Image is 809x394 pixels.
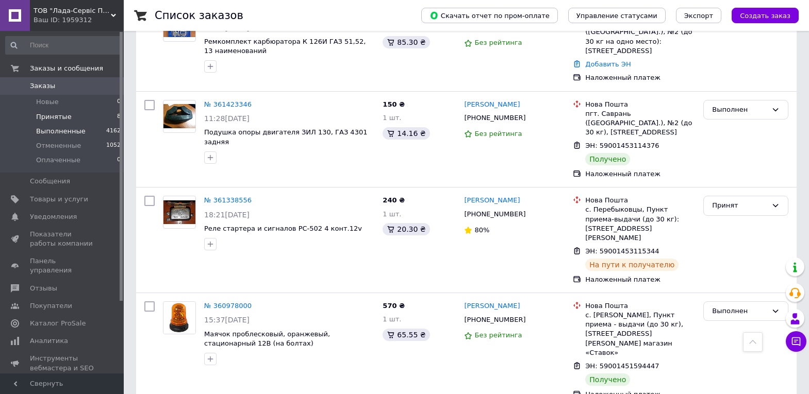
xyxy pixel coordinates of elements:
span: ЭН: 59001451594447 [585,362,659,370]
span: Товары и услуги [30,195,88,204]
span: Экспорт [684,12,713,20]
div: Наложенный платеж [585,169,695,179]
span: Каталог ProSale [30,319,86,328]
div: Принят [712,200,767,211]
span: Показатели работы компании [30,230,95,248]
span: Инструменты вебмастера и SEO [30,354,95,372]
span: Без рейтинга [474,331,522,339]
a: Ремкомплект карбюратора К 126И ГАЗ 51,52, 13 наименований [204,38,366,55]
span: 1 шт. [383,114,401,122]
div: Наложенный платеж [585,73,695,82]
span: Новые [36,97,59,107]
a: [PERSON_NAME] [464,196,520,205]
div: 20.30 ₴ [383,223,430,235]
div: Наложенный платеж [585,275,695,284]
div: пгт. Саврань ([GEOGRAPHIC_DATA].), №2 (до 30 кг), [STREET_ADDRESS] [585,109,695,138]
span: Оплаченные [36,156,80,165]
span: [PHONE_NUMBER] [464,210,525,218]
button: Чат с покупателем [786,331,806,352]
button: Скачать отчет по пром-оплате [421,8,558,23]
span: Без рейтинга [474,130,522,138]
span: Панель управления [30,256,95,275]
a: Фото товару [163,100,196,133]
span: Заказы [30,81,55,91]
span: [PHONE_NUMBER] [464,114,525,122]
span: Покупатели [30,301,72,311]
span: Без рейтинга [474,39,522,46]
img: Фото товару [163,200,195,225]
img: Фото товару [163,104,195,128]
div: Выполнен [712,306,767,317]
span: Управление статусами [576,12,657,20]
div: Нова Пошта [585,196,695,205]
span: Выполненные [36,127,86,136]
div: 14.16 ₴ [383,127,430,140]
a: Маячок проблесковый, оранжевый, стационарный 12В (на болтах) [204,330,330,348]
button: Экспорт [676,8,721,23]
span: 1 шт. [383,315,401,323]
div: Ваш ID: 1959312 [34,15,124,25]
a: Реле стартера и сигналов PC-502 4 конт.12v [204,225,362,232]
a: № 361423346 [204,100,252,108]
div: 85.30 ₴ [383,36,430,48]
span: 15:37[DATE] [204,316,250,324]
span: Скачать отчет по пром-оплате [430,11,550,20]
span: 18:21[DATE] [204,211,250,219]
div: 65.55 ₴ [383,329,430,341]
img: Фото товару [163,302,195,334]
a: Добавить ЭН [585,60,631,68]
div: Получено [585,373,630,386]
a: [PERSON_NAME] [464,301,520,311]
button: Создать заказ [732,8,799,23]
div: Нова Пошта [585,100,695,109]
span: 240 ₴ [383,196,405,204]
div: Получено [585,153,630,165]
span: ЭН: 59001453114376 [585,142,659,149]
a: № 361338556 [204,196,252,204]
h1: Список заказов [155,9,243,22]
span: Создать заказ [740,12,790,20]
input: Поиск [5,36,122,55]
div: Нова Пошта [585,301,695,311]
span: 4162 [106,127,121,136]
span: Заказы и сообщения [30,64,103,73]
span: Аналитика [30,336,68,346]
a: № 360978000 [204,302,252,310]
a: Создать заказ [721,11,799,19]
span: 09:03[DATE] [204,24,250,32]
a: Фото товару [163,301,196,334]
span: 150 ₴ [383,100,405,108]
button: Управление статусами [568,8,666,23]
span: 8 [117,112,121,122]
span: Сообщения [30,177,70,186]
span: Принятые [36,112,72,122]
div: Первомайск ([GEOGRAPHIC_DATA].), №2 (до 30 кг на одно место): [STREET_ADDRESS] [585,18,695,56]
div: с. [PERSON_NAME], Пункт приема - выдачи (до 30 кг), [STREET_ADDRESS][PERSON_NAME] магазин «Ставок» [585,311,695,357]
span: 0 [117,156,121,165]
div: с. Перебыковцы, Пункт приема-выдачи (до 30 кг): [STREET_ADDRESS][PERSON_NAME] [585,205,695,243]
span: ТОВ "Лада-Сервіс Плюс" [34,6,111,15]
span: 0 [117,97,121,107]
span: 1 шт. [383,210,401,218]
div: На пути к получателю [585,259,679,271]
div: Выполнен [712,105,767,115]
span: 570 ₴ [383,302,405,310]
span: 11:28[DATE] [204,114,250,123]
a: [PERSON_NAME] [464,100,520,110]
span: [PHONE_NUMBER] [464,316,525,323]
span: 1052 [106,141,121,150]
span: Отмененные [36,141,81,150]
a: Фото товару [163,196,196,229]
span: ЭН: 59001453115344 [585,247,659,255]
span: Отзывы [30,284,57,293]
a: Подушка опоры двигателя ЗИЛ 130, ГАЗ 4301 задняя [204,128,367,146]
span: Уведомления [30,212,77,221]
span: 80% [474,226,489,234]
